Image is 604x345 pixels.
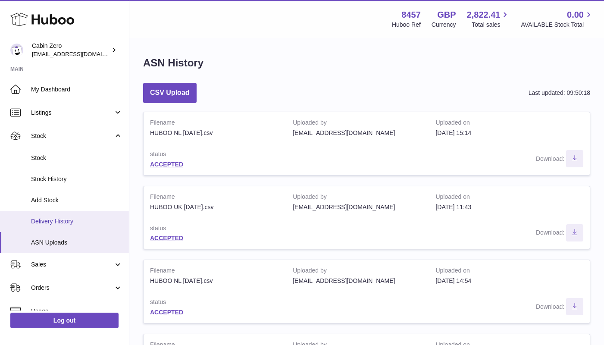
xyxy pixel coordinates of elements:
[293,277,422,285] div: [EMAIL_ADDRESS][DOMAIN_NAME]
[150,298,280,308] strong: status
[293,129,422,137] div: [EMAIL_ADDRESS][DOMAIN_NAME]
[293,203,422,211] div: [EMAIL_ADDRESS][DOMAIN_NAME]
[31,238,122,247] span: ASN Uploads
[472,21,510,29] span: Total sales
[293,119,422,129] strong: Uploaded by
[31,85,122,94] span: My Dashboard
[467,9,501,21] span: 2,822.41
[143,83,197,103] button: CSV Upload
[31,109,113,117] span: Listings
[150,150,280,160] strong: status
[435,193,565,203] strong: Uploaded on
[293,193,422,203] strong: Uploaded by
[31,154,122,162] span: Stock
[150,277,280,285] div: HUBOO NL [DATE].csv
[467,9,510,29] a: 2,822.41 Total sales
[31,307,122,315] span: Usage
[31,284,113,292] span: Orders
[31,196,122,204] span: Add Stock
[529,89,590,97] div: Last updated: 09:50:18
[435,129,565,137] div: [DATE] 15:14
[150,119,280,129] strong: Filename
[150,224,280,235] strong: status
[432,21,456,29] div: Currency
[150,235,183,241] a: ACCEPTED
[10,313,119,328] a: Log out
[435,119,565,129] strong: Uploaded on
[150,129,280,137] div: HUBOO NL [DATE].csv
[536,303,566,312] strong: Download
[566,150,583,167] button: Download ASN file
[31,217,122,226] span: Delivery History
[150,267,280,277] strong: Filename
[435,277,565,285] div: [DATE] 14:54
[566,224,583,241] button: Download ASN file
[150,203,280,211] div: HUBOO UK [DATE].csv
[392,21,421,29] div: Huboo Ref
[10,44,23,56] img: debbychu@cabinzero.com
[150,309,183,316] a: ACCEPTED
[31,260,113,269] span: Sales
[143,56,203,70] h1: ASN History
[437,9,456,21] strong: GBP
[435,267,565,277] strong: Uploaded on
[150,161,183,168] a: ACCEPTED
[293,267,422,277] strong: Uploaded by
[536,229,566,238] strong: Download
[521,21,594,29] span: AVAILABLE Stock Total
[401,9,421,21] strong: 8457
[32,50,127,57] span: [EMAIL_ADDRESS][DOMAIN_NAME]
[435,203,565,211] div: [DATE] 11:43
[32,42,110,58] div: Cabin Zero
[31,175,122,183] span: Stock History
[31,132,113,140] span: Stock
[567,9,584,21] span: 0.00
[150,193,280,203] strong: Filename
[566,298,583,315] button: Download ASN file
[521,9,594,29] a: 0.00 AVAILABLE Stock Total
[536,155,566,164] strong: Download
